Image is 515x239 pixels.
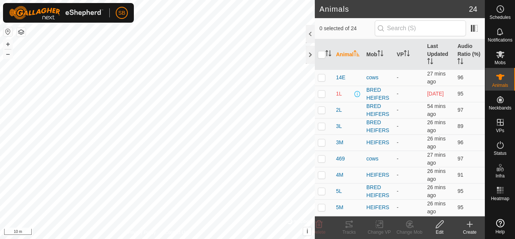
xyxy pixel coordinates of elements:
span: 95 [457,204,463,210]
button: – [3,49,12,59]
button: Map Layers [17,28,26,37]
app-display-virtual-paddock-transition: - [397,156,399,162]
span: Help [495,230,505,234]
div: Edit [425,229,455,236]
div: Tracks [334,229,364,236]
span: 2 Aug 2025, 5:03 am [427,91,444,97]
input: Search (S) [375,20,466,36]
span: 0 selected of 24 [319,25,374,32]
a: Privacy Policy [128,229,156,236]
span: 1L [336,90,342,98]
span: 31 Aug 2025, 4:04 pm [427,136,446,150]
span: 2L [336,106,342,114]
span: Neckbands [489,106,511,110]
app-display-virtual-paddock-transition: - [397,172,399,178]
th: VP [394,39,424,70]
a: Contact Us [165,229,187,236]
span: 31 Aug 2025, 3:36 pm [427,103,446,117]
span: SB [118,9,126,17]
app-display-virtual-paddock-transition: - [397,74,399,80]
button: i [303,227,311,236]
span: 24 [469,3,477,15]
p-sorticon: Activate to sort [427,59,433,65]
span: 97 [457,107,463,113]
th: Mob [363,39,394,70]
span: 96 [457,74,463,80]
p-sorticon: Activate to sort [354,51,360,57]
div: BRED HEIFERS [366,183,391,199]
span: 5L [336,187,342,195]
div: cows [366,155,391,163]
span: 95 [457,91,463,97]
span: Notifications [488,38,512,42]
span: 469 [336,155,345,163]
div: BRED HEIFERS [366,119,391,134]
h2: Animals [319,5,469,14]
app-display-virtual-paddock-transition: - [397,188,399,194]
span: 31 Aug 2025, 4:04 pm [427,200,446,214]
div: Create [455,229,485,236]
span: 4M [336,171,343,179]
th: Animal [333,39,363,70]
div: Change VP [364,229,394,236]
app-display-virtual-paddock-transition: - [397,91,399,97]
span: 96 [457,139,463,145]
span: 91 [457,172,463,178]
button: Reset Map [3,27,12,36]
span: 97 [457,156,463,162]
span: Delete [313,230,326,235]
span: Mobs [495,60,506,65]
div: cows [366,74,391,82]
span: Animals [492,83,508,88]
th: Audio Ratio (%) [454,39,485,70]
span: 31 Aug 2025, 4:04 pm [427,119,446,133]
th: Last Updated [424,39,455,70]
span: 31 Aug 2025, 4:03 pm [427,152,446,166]
span: Schedules [489,15,510,20]
div: HEIFERS [366,139,391,146]
span: 95 [457,188,463,194]
div: HEIFERS [366,204,391,211]
div: HEIFERS [366,171,391,179]
div: Change Mob [394,229,425,236]
p-sorticon: Activate to sort [377,51,383,57]
span: Status [494,151,506,156]
button: + [3,40,12,49]
span: 14E [336,74,345,82]
span: 31 Aug 2025, 4:04 pm [427,168,446,182]
span: 89 [457,123,463,129]
span: 31 Aug 2025, 4:04 pm [427,71,446,85]
div: BRED HEIFERS [366,102,391,118]
span: 3M [336,139,343,146]
a: Help [485,216,515,237]
app-display-virtual-paddock-transition: - [397,139,399,145]
app-display-virtual-paddock-transition: - [397,107,399,113]
app-display-virtual-paddock-transition: - [397,123,399,129]
p-sorticon: Activate to sort [457,59,463,65]
span: 3L [336,122,342,130]
span: 5M [336,204,343,211]
span: i [307,228,308,234]
span: VPs [496,128,504,133]
img: Gallagher Logo [9,6,103,20]
p-sorticon: Activate to sort [325,51,331,57]
span: Infra [495,174,504,178]
span: Heatmap [491,196,509,201]
app-display-virtual-paddock-transition: - [397,204,399,210]
div: BRED HEIFERS [366,216,391,232]
p-sorticon: Activate to sort [404,51,410,57]
div: BRED HEIFERS [366,86,391,102]
span: 31 Aug 2025, 4:04 pm [427,184,446,198]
